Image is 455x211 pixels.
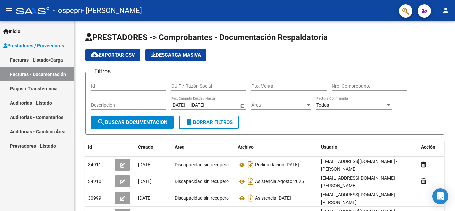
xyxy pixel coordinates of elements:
button: Open calendar [239,102,246,109]
i: Descargar documento [246,159,255,170]
mat-icon: delete [185,118,193,126]
i: Descargar documento [246,176,255,187]
span: [DATE] [138,179,152,184]
span: Todos [316,102,329,108]
datatable-header-cell: Usuario [318,140,418,154]
span: 34911 [88,162,101,167]
h3: Filtros [91,67,114,76]
span: Asistencia Agosto 2025 [255,179,304,184]
button: Borrar Filtros [179,116,239,129]
app-download-masive: Descarga masiva de comprobantes (adjuntos) [145,49,206,61]
span: Exportar CSV [91,52,135,58]
datatable-header-cell: Acción [418,140,452,154]
span: [EMAIL_ADDRESS][DOMAIN_NAME] - [PERSON_NAME] [321,159,397,172]
span: 34910 [88,179,101,184]
span: Archivo [238,144,254,150]
span: Borrar Filtros [185,119,233,125]
span: [DATE] [138,195,152,201]
i: Descargar documento [246,193,255,203]
span: PRESTADORES -> Comprobantes - Documentación Respaldatoria [85,33,328,42]
mat-icon: search [97,118,105,126]
datatable-header-cell: Id [85,140,112,154]
button: Exportar CSV [85,49,140,61]
mat-icon: person [442,6,450,14]
span: Discapacidad sin recupero [175,179,229,184]
span: - [PERSON_NAME] [82,3,142,18]
span: – [186,102,189,108]
span: Usuario [321,144,337,150]
span: Área [251,102,305,108]
span: Id [88,144,92,150]
span: Prestadores / Proveedores [3,42,64,49]
span: - ospepri [53,3,82,18]
span: Preliquidacion [DATE] [255,162,299,168]
span: Inicio [3,28,20,35]
datatable-header-cell: Area [172,140,235,154]
div: Open Intercom Messenger [432,188,448,204]
span: [EMAIL_ADDRESS][DOMAIN_NAME] - [PERSON_NAME] [321,192,397,205]
input: Fecha inicio [171,102,185,108]
span: Buscar Documentacion [97,119,168,125]
span: Acción [421,144,435,150]
span: Area [175,144,185,150]
span: 30999 [88,195,101,201]
datatable-header-cell: Creado [135,140,172,154]
span: [EMAIL_ADDRESS][DOMAIN_NAME] - [PERSON_NAME] [321,175,397,188]
span: Discapacidad sin recupero [175,162,229,167]
button: Buscar Documentacion [91,116,174,129]
span: Creado [138,144,153,150]
datatable-header-cell: Archivo [235,140,318,154]
input: Fecha fin [191,102,223,108]
span: Descarga Masiva [151,52,201,58]
mat-icon: cloud_download [91,51,99,59]
mat-icon: menu [5,6,13,14]
span: Discapacidad sin recupero [175,195,229,201]
span: [DATE] [138,162,152,167]
button: Descarga Masiva [145,49,206,61]
span: Asistencia [DATE] [255,196,291,201]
